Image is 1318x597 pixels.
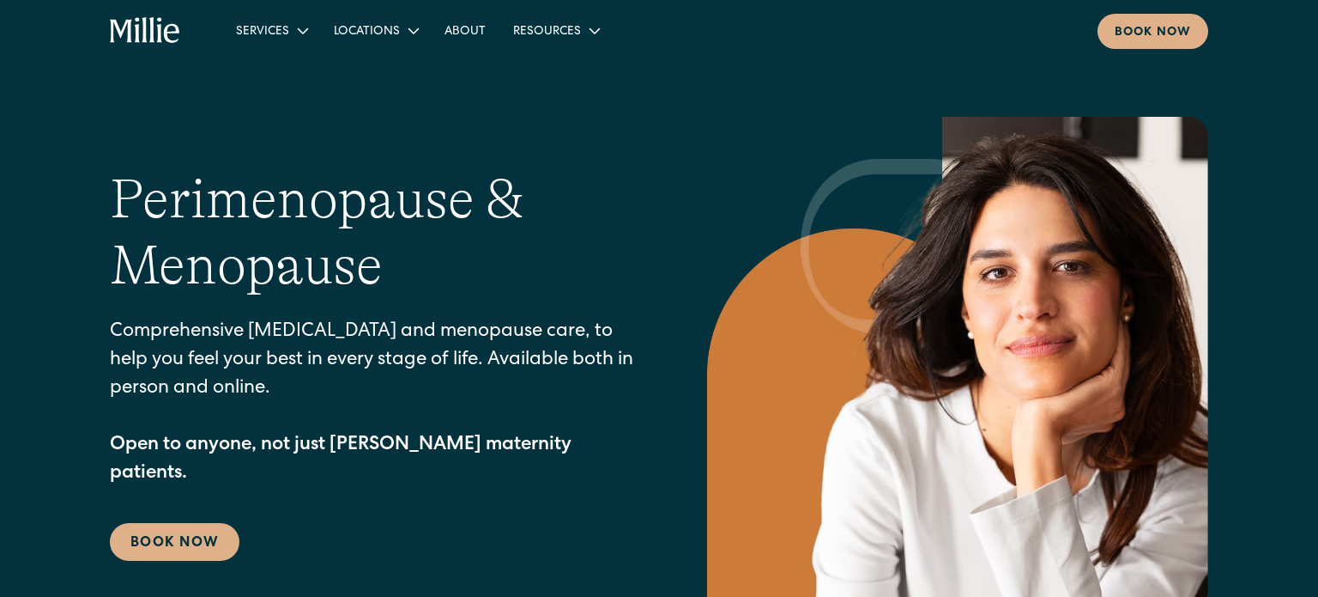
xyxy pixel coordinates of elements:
div: Resources [513,23,581,41]
div: Services [222,16,320,45]
div: Locations [334,23,400,41]
div: Resources [499,16,612,45]
div: Services [236,23,289,41]
a: home [110,17,181,45]
div: Locations [320,16,431,45]
a: Book now [1097,14,1208,49]
a: Book Now [110,523,239,561]
div: Book now [1115,24,1191,42]
p: Comprehensive [MEDICAL_DATA] and menopause care, to help you feel your best in every stage of lif... [110,319,638,489]
h1: Perimenopause & Menopause [110,167,638,299]
a: About [431,16,499,45]
strong: Open to anyone, not just [PERSON_NAME] maternity patients. [110,436,571,484]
